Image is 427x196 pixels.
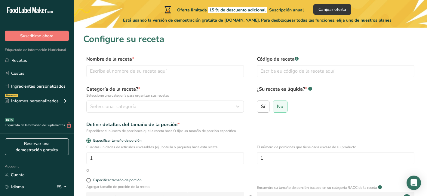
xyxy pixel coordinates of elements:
p: El número de porciones que tiene cada envase de su producto. [257,144,414,150]
p: Encuentre su tamaño de porción basado en su categoría RACC de la receta [257,185,377,190]
label: Categoría de la receta? [86,86,244,98]
div: Oferta limitada [163,6,304,13]
div: ES [57,183,69,191]
input: Escriba eu código de la receta aquí [257,65,414,77]
h1: Configure su receta [83,32,417,46]
label: Código de receta [257,56,414,63]
span: Suscripción anual [269,7,304,13]
div: Especificar tamaño de porción [93,178,142,182]
div: Especificar el número de porciones que la receta hace O fijar un tamaño de porción específico [86,128,244,134]
span: planes [379,17,392,23]
p: Cuántas unidades de artículos envasables (ej., botella o paquete) hace esta receta. [86,144,244,150]
button: Canjear oferta [313,4,351,15]
label: Nombre de la receta [86,56,244,63]
label: ¿Su receta es líquida? [257,86,414,98]
div: O [86,168,89,173]
span: Especificar tamaño de porción [91,138,142,143]
span: Canjear oferta [318,6,346,13]
span: 15 % de descuento adicional [208,7,267,13]
a: Reservar una demostración gratuita [5,138,69,155]
div: Novedad [5,94,18,97]
div: BETA [5,118,14,122]
div: Definir detalles del tamaño de la porción [86,121,244,128]
p: Seleccione una categoría para organizar sus recetas [86,93,244,98]
span: Suscribirse ahora [20,33,54,39]
div: Open Intercom Messenger [407,176,421,190]
input: Escriba el nombre de su receta aquí [86,65,244,77]
p: Agregar tamaño de porción de la receta. [86,184,244,189]
span: No [277,104,283,110]
span: Está usando la versión de demostración gratuita de [DOMAIN_NAME]. Para desbloquear todas las func... [123,17,392,23]
span: Seleccionar categoría [90,103,136,110]
span: Sí [261,104,265,110]
button: Suscribirse ahora [5,31,69,41]
a: Idioma [5,182,24,192]
button: Seleccionar categoría [86,101,244,113]
div: Informes personalizados [5,98,59,104]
